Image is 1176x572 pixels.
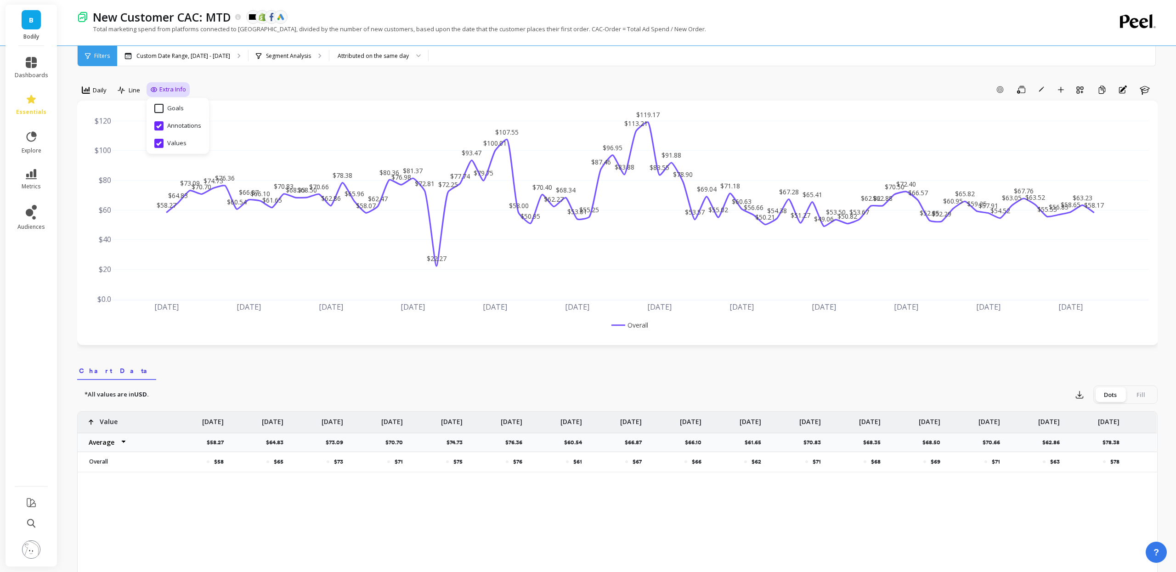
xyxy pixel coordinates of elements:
p: [DATE] [441,412,463,426]
p: [DATE] [978,412,1000,426]
p: [DATE] [501,412,522,426]
p: $78 [1110,458,1119,465]
p: *All values are in [85,390,149,399]
strong: USD. [134,390,149,398]
p: Value [100,412,118,426]
p: [DATE] [919,412,940,426]
span: B [29,15,34,25]
p: [DATE] [262,412,283,426]
p: $62.86 [1042,439,1065,446]
p: $58 [214,458,224,465]
p: [DATE] [560,412,582,426]
nav: Tabs [77,359,1158,380]
p: $66 [692,458,701,465]
p: $62 [752,458,761,465]
span: metrics [22,183,41,190]
p: [DATE] [859,412,881,426]
p: $71 [395,458,403,465]
p: $67 [633,458,642,465]
span: Filters [94,52,110,60]
span: essentials [16,108,46,116]
div: Dots [1095,387,1125,402]
p: $70.70 [385,439,408,446]
p: $64.83 [266,439,289,446]
p: [DATE] [1098,412,1119,426]
p: $70.83 [803,439,826,446]
span: dashboards [15,72,48,79]
p: $68.50 [922,439,946,446]
p: $76 [513,458,522,465]
p: Overall [84,458,164,465]
p: [DATE] [322,412,343,426]
p: $66.10 [685,439,707,446]
span: Line [129,86,140,95]
span: ? [1153,546,1159,559]
p: $78.38 [1102,439,1125,446]
div: Fill [1125,387,1156,402]
p: $68.35 [863,439,886,446]
p: Custom Date Range, [DATE] - [DATE] [136,52,230,60]
p: $75 [453,458,463,465]
span: explore [22,147,41,154]
span: audiences [17,223,45,231]
img: header icon [77,11,88,23]
p: [DATE] [680,412,701,426]
p: Total marketing spend from platforms connected to [GEOGRAPHIC_DATA], divided by the number of new... [77,25,706,33]
p: $65 [274,458,283,465]
p: $66.87 [625,439,647,446]
p: $61 [573,458,582,465]
p: $74.73 [447,439,468,446]
p: $69 [931,458,940,465]
p: $68 [871,458,881,465]
div: Attributed on the same day [338,51,409,60]
p: $71 [813,458,821,465]
p: [DATE] [381,412,403,426]
p: New Customer CAC: MTD [93,9,231,25]
p: $61.65 [745,439,767,446]
p: $70.66 [983,439,1006,446]
p: $73 [334,458,343,465]
span: Chart Data [79,366,154,375]
p: [DATE] [799,412,821,426]
button: ? [1146,542,1167,563]
img: api.fb.svg [267,13,276,21]
span: Extra Info [159,85,186,94]
p: Segment Analysis [266,52,311,60]
p: [DATE] [740,412,761,426]
p: $63 [1050,458,1060,465]
img: profile picture [22,540,40,559]
p: $76.36 [505,439,528,446]
p: $60.54 [564,439,588,446]
p: $58.27 [207,439,229,446]
p: Bodily [15,33,48,40]
p: $71 [992,458,1000,465]
p: [DATE] [1038,412,1060,426]
img: api.shopify.svg [258,13,266,21]
p: $73.09 [326,439,349,446]
img: api.klaviyo.svg [249,14,257,20]
img: api.google.svg [277,13,285,21]
p: [DATE] [202,412,224,426]
p: [DATE] [620,412,642,426]
span: Daily [93,86,107,95]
